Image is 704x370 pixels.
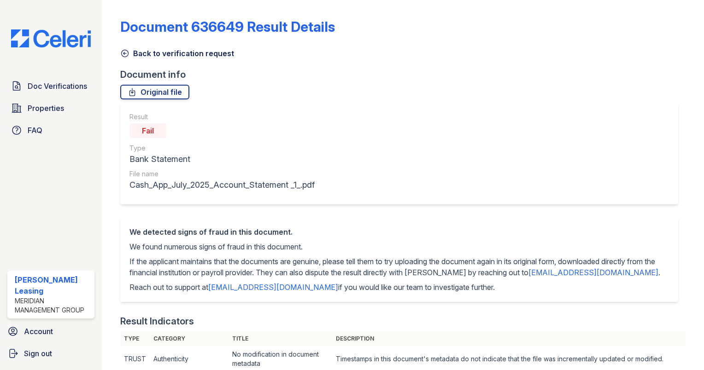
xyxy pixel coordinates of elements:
div: Cash_App_July_2025_Account_Statement _1_.pdf [129,179,315,191]
p: Reach out to support at if you would like our team to investigate further. [129,282,669,293]
img: CE_Logo_Blue-a8612792a0a2168367f1c8372b55b34899dd931a85d93a1a3d3e32e68fde9ad4.png [4,29,98,47]
th: Title [229,331,332,346]
div: File name [129,169,315,179]
div: Result Indicators [120,315,194,328]
div: Type [129,144,315,153]
span: Account [24,326,53,337]
a: Sign out [4,344,98,363]
div: [PERSON_NAME] Leasing [15,274,91,296]
a: [EMAIL_ADDRESS][DOMAIN_NAME] [528,268,658,277]
div: Document info [120,68,686,81]
span: . [658,268,660,277]
a: Back to verification request [120,48,234,59]
div: Meridian Management Group [15,296,91,315]
a: [EMAIL_ADDRESS][DOMAIN_NAME] [208,283,338,292]
p: If the applicant maintains that the documents are genuine, please tell them to try uploading the ... [129,256,669,278]
th: Description [332,331,686,346]
span: Properties [28,103,64,114]
span: Doc Verifications [28,81,87,92]
span: Sign out [24,348,52,359]
a: Original file [120,85,189,99]
div: Bank Statement [129,153,315,166]
div: We detected signs of fraud in this document. [129,226,669,237]
th: Type [120,331,150,346]
a: Document 636649 Result Details [120,18,335,35]
p: We found numerous signs of fraud in this document. [129,241,669,252]
a: Account [4,322,98,341]
div: Result [129,112,315,121]
th: Category [150,331,229,346]
span: FAQ [28,125,42,136]
a: FAQ [7,121,94,139]
div: Fail [129,123,166,138]
a: Doc Verifications [7,77,94,95]
a: Properties [7,99,94,117]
